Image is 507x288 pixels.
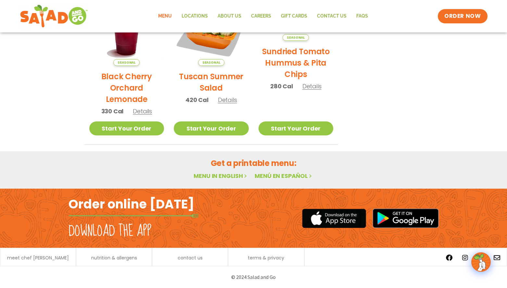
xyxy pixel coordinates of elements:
[153,9,177,24] a: Menu
[194,172,248,180] a: Menu in English
[177,9,213,24] a: Locations
[7,256,69,260] a: meet chef [PERSON_NAME]
[270,82,293,91] span: 280 Cal
[246,9,276,24] a: Careers
[89,121,164,135] a: Start Your Order
[69,214,198,218] img: fork
[351,9,373,24] a: FAQs
[174,121,249,135] a: Start Your Order
[444,12,481,20] span: ORDER NOW
[472,253,490,271] img: wpChatIcon
[259,121,334,135] a: Start Your Order
[283,34,309,41] span: Seasonal
[302,82,322,90] span: Details
[312,9,351,24] a: Contact Us
[198,59,224,66] span: Seasonal
[153,9,373,24] nav: Menu
[69,196,194,212] h2: Order online [DATE]
[373,208,439,228] img: google_play
[255,172,313,180] a: Menú en español
[178,256,203,260] a: contact us
[218,96,237,104] span: Details
[101,107,124,116] span: 330 Cal
[302,208,366,229] img: appstore
[248,256,284,260] a: terms & privacy
[174,71,249,94] h2: Tuscan Summer Salad
[89,71,164,105] h2: Black Cherry Orchard Lemonade
[133,107,152,115] span: Details
[20,3,88,29] img: new-SAG-logo-768×292
[84,157,423,169] h2: Get a printable menu:
[72,273,436,282] p: © 2024 Salad and Go
[438,9,487,23] a: ORDER NOW
[69,222,151,240] h2: Download the app
[276,9,312,24] a: GIFT CARDS
[259,46,334,80] h2: Sundried Tomato Hummus & Pita Chips
[91,256,137,260] a: nutrition & allergens
[185,95,209,104] span: 420 Cal
[213,9,246,24] a: About Us
[113,59,140,66] span: Seasonal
